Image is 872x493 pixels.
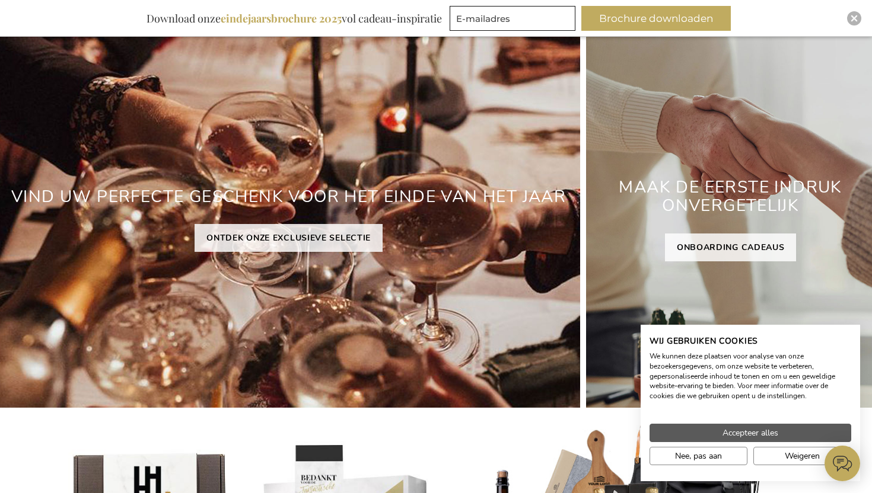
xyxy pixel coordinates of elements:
h2: Wij gebruiken cookies [650,336,851,347]
span: Weigeren [785,450,820,462]
input: E-mailadres [450,6,575,31]
button: Alle cookies weigeren [753,447,851,465]
img: Close [851,15,858,22]
span: Nee, pas aan [675,450,722,462]
span: Accepteer alles [723,427,778,439]
a: ONBOARDING CADEAUS [665,233,797,261]
iframe: belco-activator-frame [825,446,860,481]
b: eindejaarsbrochure 2025 [221,11,342,25]
button: Pas cookie voorkeuren aan [650,447,747,465]
form: marketing offers and promotions [450,6,579,34]
button: Accepteer alle cookies [650,424,851,442]
p: We kunnen deze plaatsen voor analyse van onze bezoekersgegevens, om onze website te verbeteren, g... [650,351,851,401]
div: Download onze vol cadeau-inspiratie [141,6,447,31]
a: ONTDEK ONZE EXCLUSIEVE SELECTIE [195,224,383,252]
button: Brochure downloaden [581,6,731,31]
div: Close [847,11,861,25]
